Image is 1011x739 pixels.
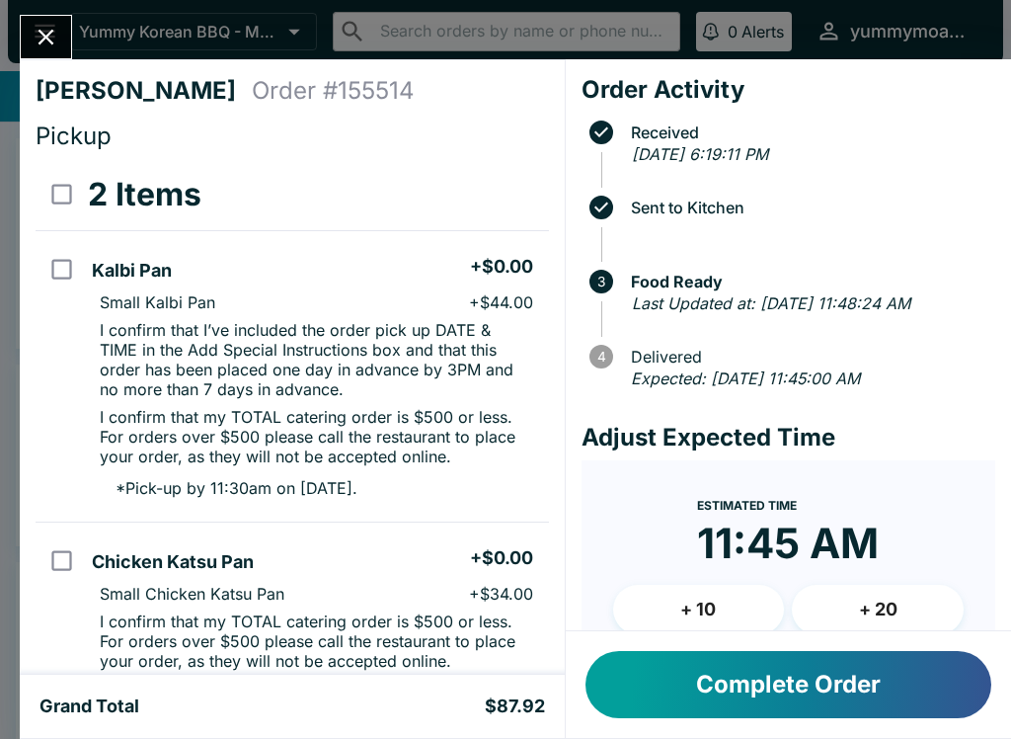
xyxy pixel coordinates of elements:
[792,585,964,634] button: + 20
[36,76,252,106] h4: [PERSON_NAME]
[470,255,533,279] h5: + $0.00
[469,584,533,604] p: + $34.00
[39,695,139,718] h5: Grand Total
[252,76,415,106] h4: Order # 155514
[92,259,172,283] h5: Kalbi Pan
[470,546,533,570] h5: + $0.00
[621,348,995,366] span: Delivered
[621,199,995,216] span: Sent to Kitchen
[21,16,71,58] button: Close
[100,478,357,498] p: * Pick-up by 11:30am on [DATE].
[485,695,545,718] h5: $87.92
[697,498,797,513] span: Estimated Time
[100,407,532,466] p: I confirm that my TOTAL catering order is $500 or less. For orders over $500 please call the rest...
[597,274,605,289] text: 3
[596,349,605,365] text: 4
[697,518,879,569] time: 11:45 AM
[632,293,910,313] em: Last Updated at: [DATE] 11:48:24 AM
[582,423,995,452] h4: Adjust Expected Time
[621,123,995,141] span: Received
[100,320,532,399] p: I confirm that I’ve included the order pick up DATE & TIME in the Add Special Instructions box an...
[621,273,995,290] span: Food Ready
[632,144,768,164] em: [DATE] 6:19:11 PM
[100,584,284,604] p: Small Chicken Katsu Pan
[631,369,860,388] em: Expected: [DATE] 11:45:00 AM
[88,175,201,214] h3: 2 Items
[100,612,532,671] p: I confirm that my TOTAL catering order is $500 or less. For orders over $500 please call the rest...
[92,550,254,574] h5: Chicken Katsu Pan
[585,651,991,718] button: Complete Order
[613,585,785,634] button: + 10
[36,122,112,150] span: Pickup
[582,75,995,105] h4: Order Activity
[100,292,215,312] p: Small Kalbi Pan
[469,292,533,312] p: + $44.00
